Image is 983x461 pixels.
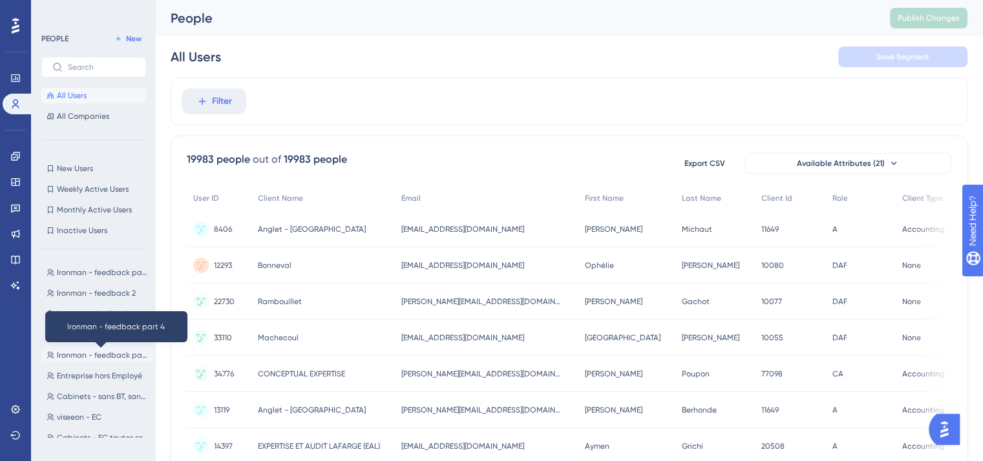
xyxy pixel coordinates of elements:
[214,405,229,415] span: 13119
[902,369,945,379] span: Accounting
[401,405,563,415] span: [PERSON_NAME][EMAIL_ADDRESS][DOMAIN_NAME]
[761,369,783,379] span: 77098
[902,224,945,234] span: Accounting
[832,260,847,271] span: DAF
[682,193,721,203] span: Last Name
[672,153,737,174] button: Export CSV
[745,153,951,174] button: Available Attributes (21)
[258,260,291,271] span: Bonneval
[832,333,847,343] span: DAF
[401,193,421,203] span: Email
[41,265,154,280] button: Ironman - feedback part 3
[193,193,219,203] span: User ID
[57,433,149,443] span: Cabinets - EC toutes segmentations confondues hors BT
[401,296,563,307] span: [PERSON_NAME][EMAIL_ADDRESS][DOMAIN_NAME]
[682,333,739,343] span: [PERSON_NAME]
[57,350,149,360] span: Ironman - feedback part 4
[401,224,524,234] span: [EMAIL_ADDRESS][DOMAIN_NAME]
[682,296,710,307] span: Gachot
[902,193,943,203] span: Client Type
[401,369,563,379] span: [PERSON_NAME][EMAIL_ADDRESS][DOMAIN_NAME]
[832,224,837,234] span: A
[876,52,929,62] span: Save Segment
[761,441,785,451] span: 20508
[41,409,154,425] button: viseeon - EC
[41,202,146,218] button: Monthly Active Users
[761,296,782,307] span: 10077
[832,405,837,415] span: A
[57,111,109,121] span: All Companies
[682,260,739,271] span: [PERSON_NAME]
[585,333,661,343] span: [GEOGRAPHIC_DATA]
[585,224,642,234] span: [PERSON_NAME]
[57,205,132,215] span: Monthly Active Users
[57,288,136,298] span: Ironman - feedback 2
[57,225,107,236] span: Inactive Users
[797,158,885,169] span: Available Attributes (21)
[838,46,967,67] button: Save Segment
[258,296,302,307] span: Rambouillet
[832,441,837,451] span: A
[832,296,847,307] span: DAF
[258,405,366,415] span: Anglet - [GEOGRAPHIC_DATA]
[171,9,858,27] div: People
[401,441,524,451] span: [EMAIL_ADDRESS][DOMAIN_NAME]
[253,152,281,167] div: out of
[41,285,154,301] button: Ironman - feedback 2
[41,347,154,363] button: Ironman - feedback part 4
[832,193,847,203] span: Role
[41,368,154,384] button: Entreprise hors Employé
[57,309,149,319] span: Ironman - feedback part 5
[212,94,232,109] span: Filter
[761,333,783,343] span: 10055
[401,333,524,343] span: [EMAIL_ADDRESS][DOMAIN_NAME]
[41,34,69,44] div: PEOPLE
[41,430,154,446] button: Cabinets - EC toutes segmentations confondues hors BT
[41,306,154,322] button: Ironman - feedback part 5
[214,224,232,234] span: 8406
[902,405,945,415] span: Accounting
[585,296,642,307] span: [PERSON_NAME]
[902,260,921,271] span: None
[682,369,710,379] span: Poupon
[890,8,967,28] button: Publish Changes
[57,163,93,174] span: New Users
[214,333,232,343] span: 33110
[68,63,135,72] input: Search
[57,90,87,101] span: All Users
[41,181,146,197] button: Weekly Active Users
[57,371,142,381] span: Entreprise hors Employé
[258,369,345,379] span: CONCEPTUAL EXPERTISE
[214,441,233,451] span: 14397
[41,108,146,124] button: All Companies
[41,327,154,342] button: Ironman - feedback 1
[902,441,945,451] span: Accounting
[258,441,380,451] span: EXPERTISE ET AUDIT LAFARGE (EAL)
[182,88,246,114] button: Filter
[902,333,921,343] span: None
[761,405,779,415] span: 11649
[126,34,142,44] span: New
[258,193,303,203] span: Client Name
[57,267,149,278] span: Ironman - feedback part 3
[171,48,221,66] div: All Users
[898,13,960,23] span: Publish Changes
[682,441,703,451] span: Grichi
[110,31,146,46] button: New
[214,296,235,307] span: 22730
[585,441,609,451] span: Aymen
[585,260,614,271] span: Ophélie
[401,260,524,271] span: [EMAIL_ADDRESS][DOMAIN_NAME]
[684,158,725,169] span: Export CSV
[258,333,299,343] span: Machecoul
[761,260,784,271] span: 10080
[30,3,81,19] span: Need Help?
[585,405,642,415] span: [PERSON_NAME]
[902,296,921,307] span: None
[761,193,792,203] span: Client Id
[585,369,642,379] span: [PERSON_NAME]
[41,161,146,176] button: New Users
[57,184,129,194] span: Weekly Active Users
[284,152,347,167] div: 19983 people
